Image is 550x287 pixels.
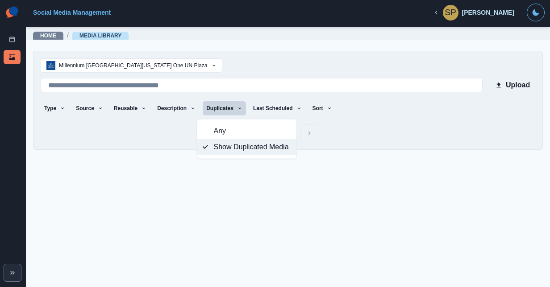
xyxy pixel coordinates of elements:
div: Samantha Pesce [445,2,456,23]
button: Source [72,101,107,115]
button: Sort [309,101,336,115]
span: Any [213,126,291,136]
a: Media Library [79,33,121,39]
button: [PERSON_NAME] [426,4,521,21]
span: Show Duplicated Media [213,142,291,152]
button: Upload [490,76,535,94]
a: Media Library [4,50,21,64]
button: Millennium [GEOGRAPHIC_DATA][US_STATE] One UN Plaza [41,58,222,73]
button: Toggle Mode [527,4,545,21]
button: Description [154,101,199,115]
span: / [67,31,69,40]
nav: breadcrumb [33,31,129,40]
button: Reusable [110,101,150,115]
button: Expand [4,264,21,282]
a: Social Media Management [33,9,111,16]
div: [PERSON_NAME] [462,9,514,16]
img: 212006842262839 [46,61,55,70]
a: Home [40,33,56,39]
button: Type [41,101,69,115]
button: Last Scheduled [250,101,305,115]
button: Duplicates [203,101,246,115]
a: Post Schedule [4,32,21,46]
button: Next Media [300,124,318,142]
